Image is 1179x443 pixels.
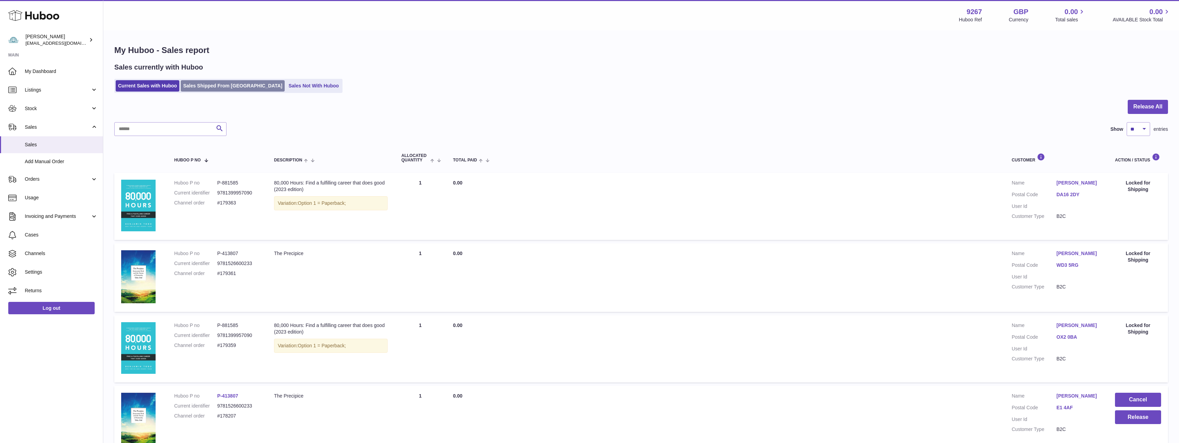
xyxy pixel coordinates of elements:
span: Total sales [1055,17,1086,23]
span: Cases [25,232,98,238]
div: Locked for Shipping [1115,322,1161,335]
span: Channels [25,250,98,257]
div: Action / Status [1115,153,1161,162]
td: 1 [394,243,446,312]
span: My Dashboard [25,68,98,75]
td: 1 [394,315,446,382]
a: DA16 2DY [1056,191,1101,198]
img: 1646393814.jpeg [121,250,156,303]
dd: 9781399957090 [217,190,260,196]
dt: Channel order [174,413,217,419]
dd: #179361 [217,270,260,277]
dt: Postal Code [1012,262,1056,270]
div: Locked for Shipping [1115,180,1161,193]
a: 0.00 Total sales [1055,7,1086,23]
span: Total paid [453,158,477,162]
dt: Customer Type [1012,426,1056,433]
strong: 9267 [967,7,982,17]
span: Sales [25,141,98,148]
span: Add Manual Order [25,158,98,165]
dt: Huboo P no [174,180,217,186]
dd: #179363 [217,200,260,206]
dt: Huboo P no [174,393,217,399]
dt: User Id [1012,203,1056,210]
span: 0.00 [453,251,462,256]
div: Currency [1009,17,1029,23]
span: 0.00 [1149,7,1163,17]
img: 80KNewbookcover-3mmbleeds_2_1__pages-to-jpg-0001.jpg [121,322,156,374]
span: Invoicing and Payments [25,213,91,220]
label: Show [1110,126,1123,133]
span: ALLOCATED Quantity [401,154,429,162]
dt: User Id [1012,274,1056,280]
span: [EMAIL_ADDRESS][DOMAIN_NAME] [25,40,101,46]
dt: Customer Type [1012,356,1056,362]
span: 0.00 [453,323,462,328]
dt: Huboo P no [174,250,217,257]
dt: User Id [1012,346,1056,352]
h1: My Huboo - Sales report [114,45,1168,56]
div: Locked for Shipping [1115,250,1161,263]
dd: P-413807 [217,250,260,257]
span: Option 1 = Paperback; [298,200,346,206]
dt: Channel order [174,342,217,349]
a: WD3 5RG [1056,262,1101,268]
a: Sales Shipped From [GEOGRAPHIC_DATA] [181,80,285,92]
span: Description [274,158,302,162]
img: luke@impactbooks.co [8,35,19,45]
dt: Postal Code [1012,404,1056,413]
span: Stock [25,105,91,112]
td: 1 [394,173,446,240]
button: Release [1115,410,1161,424]
dt: Customer Type [1012,213,1056,220]
span: 0.00 [453,393,462,399]
span: entries [1154,126,1168,133]
dt: Channel order [174,270,217,277]
dt: Postal Code [1012,334,1056,342]
a: Log out [8,302,95,314]
span: Listings [25,87,91,93]
span: 0.00 [1065,7,1078,17]
dt: Name [1012,322,1056,330]
dt: Current identifier [174,260,217,267]
button: Release All [1128,100,1168,114]
dd: P-881585 [217,322,260,329]
dd: #179359 [217,342,260,349]
div: 80,000 Hours: Find a fulfilling career that does good (2023 edition) [274,180,388,193]
dt: Name [1012,180,1056,188]
span: Returns [25,287,98,294]
button: Cancel [1115,393,1161,407]
div: Variation: [274,339,388,353]
div: The Precipice [274,250,388,257]
a: E1 4AF [1056,404,1101,411]
dt: Name [1012,250,1056,259]
strong: GBP [1013,7,1028,17]
span: Usage [25,194,98,201]
dt: Huboo P no [174,322,217,329]
a: [PERSON_NAME] [1056,322,1101,329]
dd: B2C [1056,426,1101,433]
dd: 9781526600233 [217,403,260,409]
dd: B2C [1056,356,1101,362]
dd: B2C [1056,284,1101,290]
span: Option 1 = Paperback; [298,343,346,348]
span: Settings [25,269,98,275]
span: AVAILABLE Stock Total [1113,17,1171,23]
dd: 9781526600233 [217,260,260,267]
a: Sales Not With Huboo [286,80,341,92]
div: Variation: [274,196,388,210]
dt: User Id [1012,416,1056,423]
dt: Current identifier [174,332,217,339]
div: [PERSON_NAME] [25,33,87,46]
dd: B2C [1056,213,1101,220]
h2: Sales currently with Huboo [114,63,203,72]
div: Huboo Ref [959,17,982,23]
a: [PERSON_NAME] [1056,250,1101,257]
dd: 9781399957090 [217,332,260,339]
dt: Postal Code [1012,191,1056,200]
span: 0.00 [453,180,462,186]
dt: Customer Type [1012,284,1056,290]
a: P-413807 [217,393,238,399]
a: Current Sales with Huboo [116,80,179,92]
dt: Name [1012,393,1056,401]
